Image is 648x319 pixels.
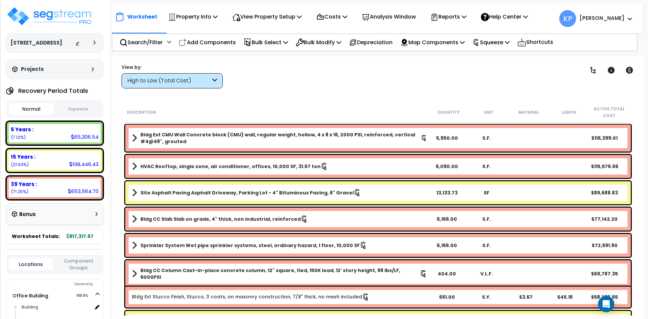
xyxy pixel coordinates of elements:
div: $58,235.65 [585,294,624,300]
div: $69,787.35 [585,270,624,277]
small: Labor [562,110,576,115]
div: 6,090.00 [427,163,467,170]
div: Shortcuts [514,34,557,51]
div: SF [467,189,506,196]
b: 917,317.67 [66,233,93,240]
div: $89,688.83 [585,189,624,196]
p: Squeeze [473,38,510,47]
div: View by: [122,64,223,71]
h3: [STREET_ADDRESS] [10,39,62,46]
div: 404.00 [427,270,467,277]
a: Assembly Title [132,267,427,281]
b: 5 Years : [11,126,33,133]
p: Shortcuts [517,37,553,47]
p: View Property Setup [232,12,302,21]
div: 6,166.00 [427,216,467,222]
h3: Bonus [19,212,36,217]
div: S.F. [467,135,506,141]
div: Depreciation [345,34,396,50]
p: Depreciation [349,38,393,47]
a: Assembly Title [132,162,427,171]
p: Costs [316,12,347,21]
small: Material [518,110,539,115]
b: Site Asphalt Paving Asphalt Driveway, Parking Lot - 4" Bituminous Paving, 6" Gravel [140,189,354,196]
span: 100.0% [76,292,94,300]
b: 15 Years : [11,153,35,160]
span: KP [559,10,576,27]
div: S.Y. [467,294,506,300]
p: Analysis Window [362,12,416,21]
div: 198,446.43 [69,161,99,168]
div: 13,133.73 [427,189,467,196]
a: Individual Item [132,293,370,300]
b: [PERSON_NAME] [579,15,624,22]
div: S.F. [467,242,506,249]
div: Ownership [20,280,103,288]
b: 39 Years : [11,181,37,188]
div: $45.18 [545,294,585,300]
b: Bldg Ext CMU Wall Concrete block (CMU) wall, regular weight, hollow, 4 x 8 x 16, 2000 PSI, reinfo... [140,131,421,145]
b: Bldg CC Slab Slab on grade, 4" thick, non industrial, reinforced [140,216,301,222]
p: Add Components [179,38,236,47]
span: Worksheet Totals: [12,233,60,240]
p: Bulk Select [244,38,288,47]
small: (7.12%) [11,134,26,140]
div: $77,142.20 [585,216,624,222]
a: Office Building 100.0% [12,292,48,299]
div: 65,306.54 [71,133,99,140]
small: (21.63%) [11,162,29,167]
a: Assembly Title [132,188,427,197]
button: Squeeze [56,103,101,115]
p: Reports [430,12,466,21]
p: Map Components [400,38,465,47]
h3: Projects [21,66,44,73]
div: Open Intercom Messenger [598,296,614,312]
div: $116,399.01 [585,135,624,141]
div: S.F. [467,216,506,222]
p: Bulk Modify [296,38,341,47]
h4: Recovery Period Totals [18,87,88,94]
small: Unit [484,110,494,115]
div: Add Components [175,34,240,50]
small: Quantity [437,110,460,115]
p: Worksheet [127,12,157,21]
button: Locations [9,258,53,270]
a: Assembly Title [132,241,427,250]
div: $3.67 [506,294,545,300]
div: 6,166.00 [427,242,467,249]
button: Component Groups [56,257,101,271]
b: HVAC Rooftop, single zone, air conditioner, offices, 10,000 SF, 31.67 ton [140,163,321,170]
div: V.L.F. [467,270,506,277]
b: Bldg CC Column Cast-in-place concrete column, 12" square, tied, 150K load, 12' story height, 98 l... [140,267,420,281]
a: Assembly Title [132,131,427,145]
small: Description [127,110,156,115]
p: Help Center [481,12,528,21]
div: Building [20,303,92,311]
b: Sprinkler System Wet pipe sprinkler systems, steel, ordinary hazard, 1 floor, 10,000 SF [140,242,360,249]
small: (71.25%) [11,189,28,194]
div: 5,950.00 [427,135,467,141]
div: High to Low (Total Cost) [127,77,211,85]
p: Search/Filter [119,38,163,47]
div: $72,691.90 [585,242,624,249]
div: 653,564.70 [68,188,99,195]
p: Property Info [168,12,218,21]
small: Active Total Cost [594,106,625,118]
img: logo_pro_r.png [6,6,94,26]
a: Assembly Title [132,214,427,224]
div: 661.00 [427,294,467,300]
div: S.F. [467,163,506,170]
div: $115,576.66 [585,163,624,170]
button: Normal [9,103,54,115]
